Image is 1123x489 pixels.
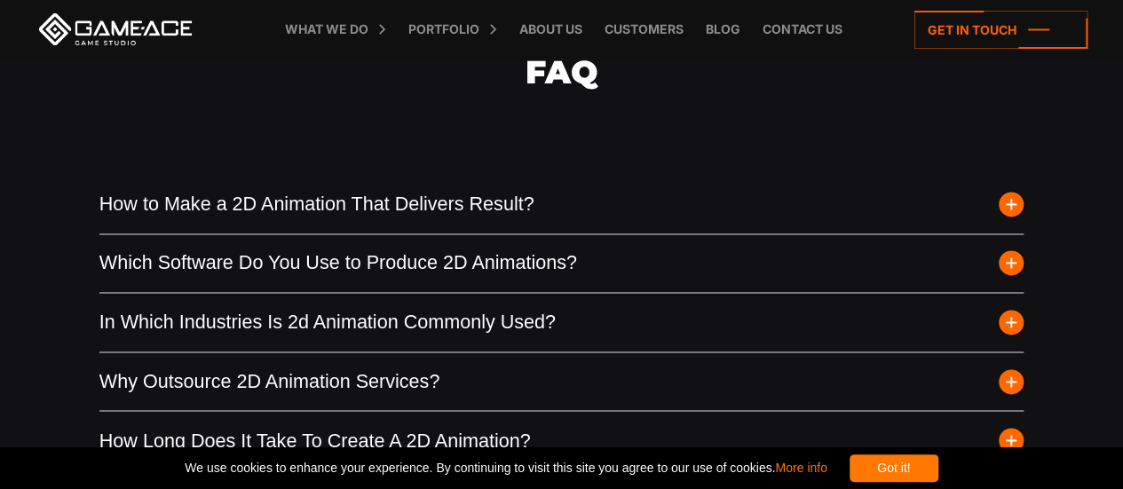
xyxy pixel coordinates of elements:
[99,234,1024,293] button: Which Software Do You Use to Produce 2D Animations?
[99,175,1024,233] button: How to Make a 2D Animation That Delivers Result?
[99,411,1024,469] button: How Long Does It Take To Create A 2D Animation?
[850,454,938,482] div: Got it!
[914,11,1087,49] a: Get in touch
[99,352,1024,411] button: Why Outsource 2D Animation Services?
[775,461,826,475] a: More info
[185,454,826,482] span: We use cookies to enhance your experience. By continuing to visit this site you agree to our use ...
[99,293,1024,351] button: In Which Industries Is 2d Animation Commonly Used?
[99,9,1024,180] h2: FAQ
